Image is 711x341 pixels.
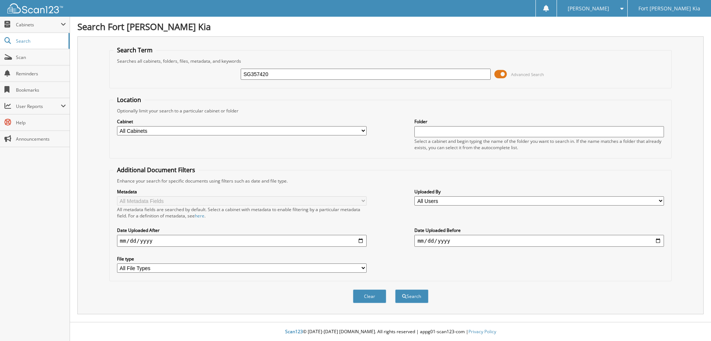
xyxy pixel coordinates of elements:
span: [PERSON_NAME] [568,6,609,11]
label: Date Uploaded Before [414,227,664,233]
span: Reminders [16,71,66,77]
label: Folder [414,118,664,125]
span: Announcements [16,136,66,142]
label: Uploaded By [414,188,664,195]
label: File type [117,256,367,262]
div: Enhance your search for specific documents using filters such as date and file type. [113,178,668,184]
div: Optionally limit your search to a particular cabinet or folder [113,108,668,114]
div: All metadata fields are searched by default. Select a cabinet with metadata to enable filtering b... [117,206,367,219]
span: Scan123 [285,328,303,335]
span: Search [16,38,65,44]
div: Select a cabinet and begin typing the name of the folder you want to search in. If the name match... [414,138,664,151]
a: Privacy Policy [468,328,496,335]
div: Searches all cabinets, folders, files, metadata, and keywords [113,58,668,64]
label: Cabinet [117,118,367,125]
legend: Location [113,96,145,104]
iframe: Chat Widget [674,305,711,341]
legend: Search Term [113,46,156,54]
span: Help [16,119,66,126]
h1: Search Fort [PERSON_NAME] Kia [77,20,704,33]
input: start [117,235,367,247]
span: Fort [PERSON_NAME] Kia [638,6,700,11]
img: scan123-logo-white.svg [7,3,63,13]
span: Advanced Search [511,72,544,77]
input: end [414,235,664,247]
span: Bookmarks [16,87,66,93]
a: here [195,213,204,219]
button: Search [395,289,428,303]
span: Cabinets [16,22,61,28]
label: Date Uploaded After [117,227,367,233]
span: User Reports [16,103,61,109]
label: Metadata [117,188,367,195]
button: Clear [353,289,386,303]
span: Scan [16,54,66,60]
div: © [DATE]-[DATE] [DOMAIN_NAME]. All rights reserved | appg01-scan123-com | [70,323,711,341]
legend: Additional Document Filters [113,166,199,174]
